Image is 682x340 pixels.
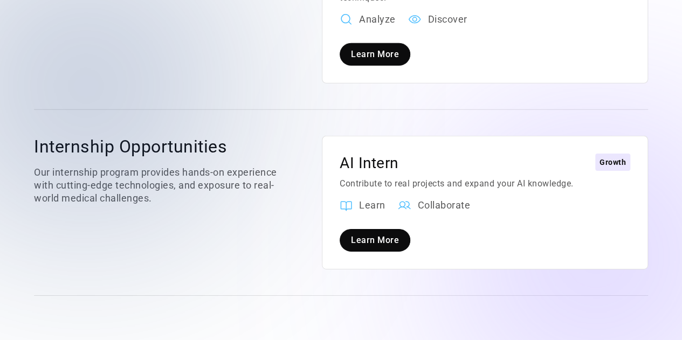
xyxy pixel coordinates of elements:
[359,199,385,212] div: Learn
[340,229,410,252] a: Learn More
[340,177,630,190] p: Contribute to real projects and expand your AI knowledge.
[428,13,467,26] div: Discover
[359,13,396,26] div: Analyze
[34,136,279,157] h3: Internship Opportunities
[417,199,470,212] div: Collaborate
[340,43,410,66] a: Learn More
[34,166,279,205] p: Our internship program provides hands-on experience with cutting-edge technologies, and exposure ...
[340,154,398,173] div: AI Intern
[600,156,626,169] div: Growth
